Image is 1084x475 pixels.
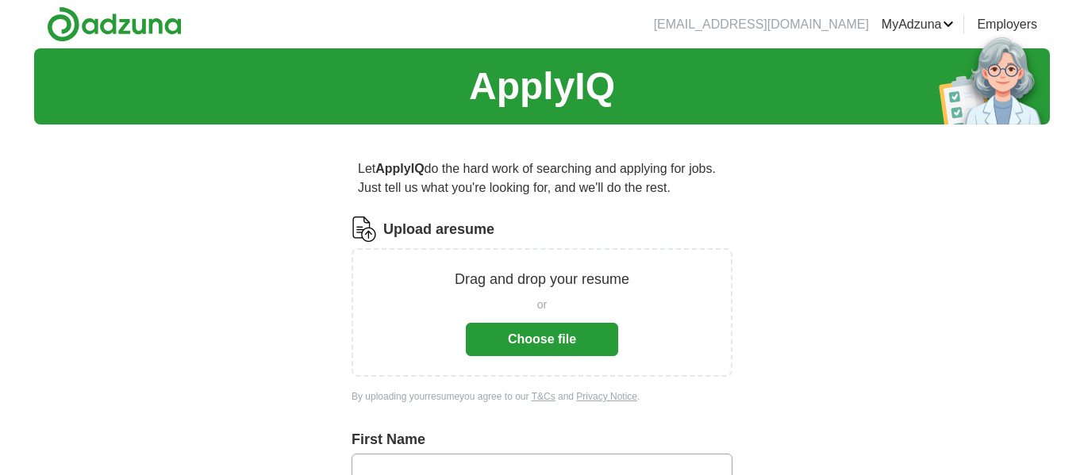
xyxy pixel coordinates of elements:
[466,323,618,356] button: Choose file
[352,216,377,242] img: CV Icon
[352,389,732,404] div: By uploading your resume you agree to our and .
[532,391,555,402] a: T&Cs
[654,15,869,34] li: [EMAIL_ADDRESS][DOMAIN_NAME]
[47,6,182,42] img: Adzuna logo
[383,219,494,240] label: Upload a resume
[352,429,732,450] label: First Name
[375,162,424,175] strong: ApplyIQ
[352,153,732,204] p: Let do the hard work of searching and applying for jobs. Just tell us what you're looking for, an...
[537,297,547,313] span: or
[469,58,615,115] h1: ApplyIQ
[977,15,1037,34] a: Employers
[576,391,637,402] a: Privacy Notice
[455,269,629,290] p: Drag and drop your resume
[882,15,955,34] a: MyAdzuna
